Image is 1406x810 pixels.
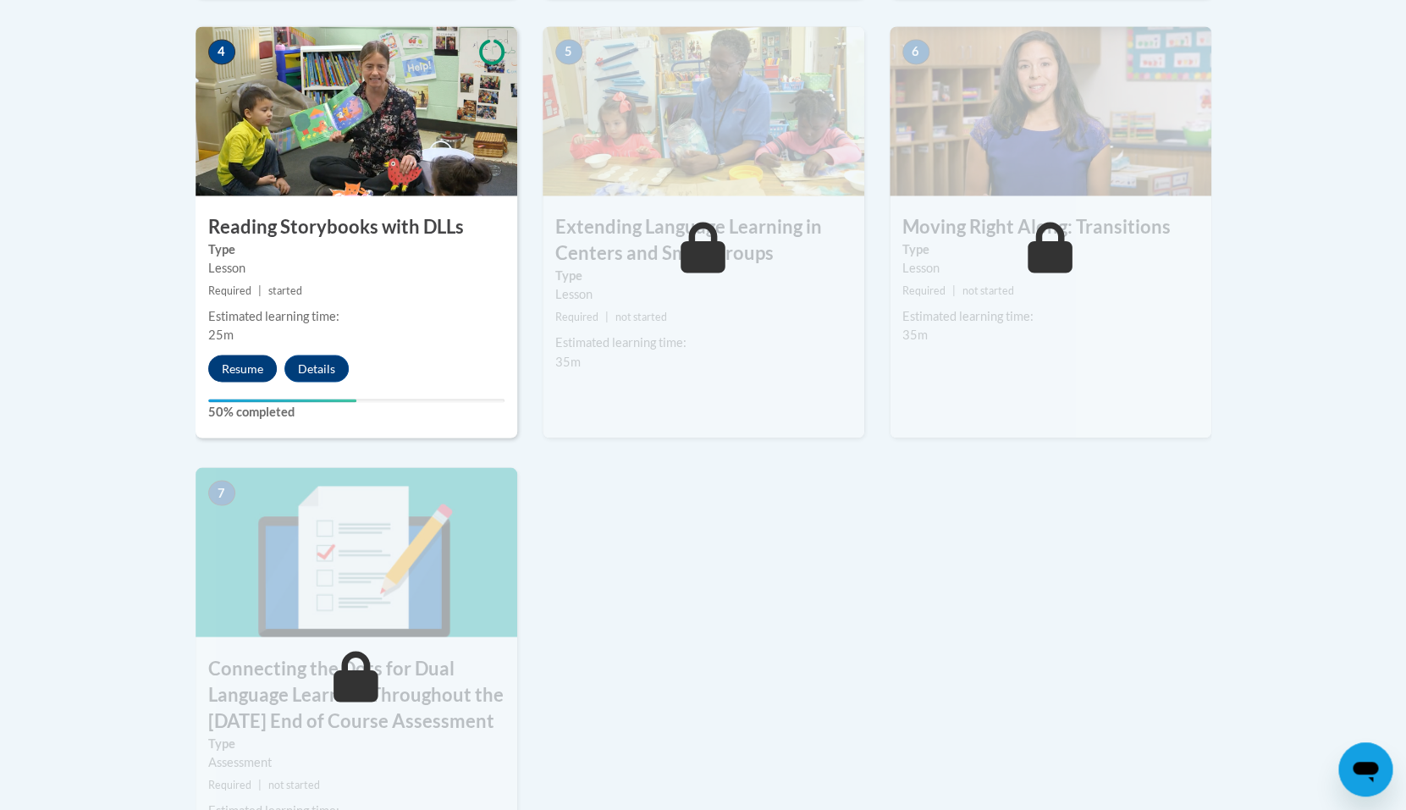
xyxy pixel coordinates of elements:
[555,39,582,64] span: 5
[543,26,864,196] img: Course Image
[1338,742,1392,796] iframe: Button to launch messaging window
[543,214,864,267] h3: Extending Language Learning in Centers and Small Groups
[555,285,852,304] div: Lesson
[196,26,517,196] img: Course Image
[258,284,262,297] span: |
[258,778,262,791] span: |
[902,284,946,297] span: Required
[890,26,1211,196] img: Course Image
[208,752,505,771] div: Assessment
[268,284,302,297] span: started
[208,402,505,421] label: 50% completed
[902,240,1199,259] label: Type
[208,480,235,505] span: 7
[196,655,517,733] h3: Connecting the Dots for Dual Language Learners Throughout the [DATE] End of Course Assessment
[615,311,667,323] span: not started
[196,214,517,240] h3: Reading Storybooks with DLLs
[208,240,505,259] label: Type
[284,355,349,382] button: Details
[208,328,234,342] span: 25m
[605,311,609,323] span: |
[555,354,581,368] span: 35m
[208,284,251,297] span: Required
[208,734,505,752] label: Type
[208,259,505,278] div: Lesson
[952,284,956,297] span: |
[902,307,1199,326] div: Estimated learning time:
[208,778,251,791] span: Required
[902,39,929,64] span: 6
[555,311,598,323] span: Required
[208,355,277,382] button: Resume
[902,259,1199,278] div: Lesson
[208,307,505,326] div: Estimated learning time:
[268,778,320,791] span: not started
[196,467,517,636] img: Course Image
[890,214,1211,240] h3: Moving Right Along: Transitions
[555,267,852,285] label: Type
[208,39,235,64] span: 4
[555,333,852,352] div: Estimated learning time:
[902,328,928,342] span: 35m
[962,284,1014,297] span: not started
[208,399,356,402] div: Your progress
